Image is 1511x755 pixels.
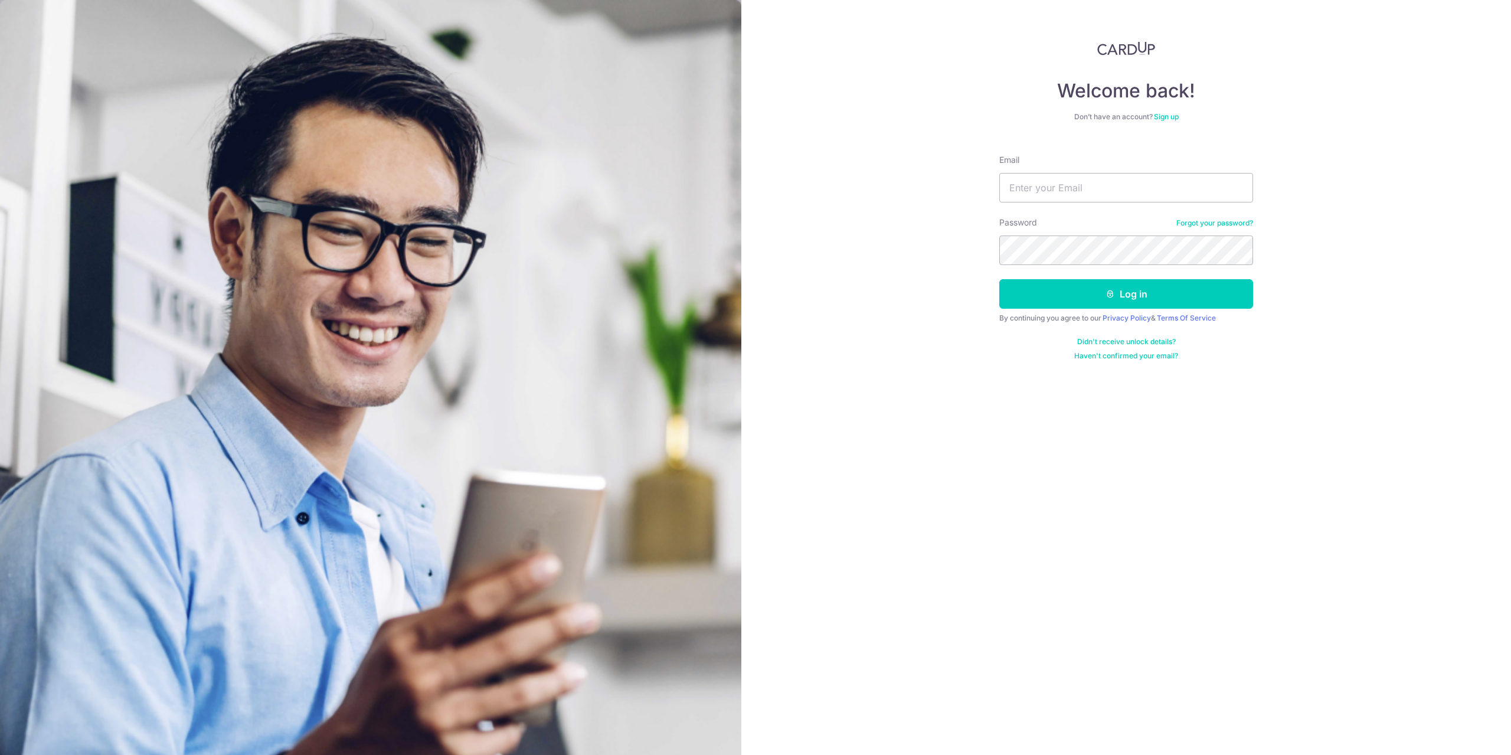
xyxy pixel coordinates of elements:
[1176,218,1253,228] a: Forgot your password?
[999,217,1037,228] label: Password
[999,279,1253,309] button: Log in
[1074,351,1178,361] a: Haven't confirmed your email?
[999,313,1253,323] div: By continuing you agree to our &
[1157,313,1216,322] a: Terms Of Service
[999,79,1253,103] h4: Welcome back!
[999,173,1253,202] input: Enter your Email
[999,112,1253,122] div: Don’t have an account?
[1154,112,1179,121] a: Sign up
[999,154,1019,166] label: Email
[1077,337,1176,347] a: Didn't receive unlock details?
[1103,313,1151,322] a: Privacy Policy
[1097,41,1155,55] img: CardUp Logo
